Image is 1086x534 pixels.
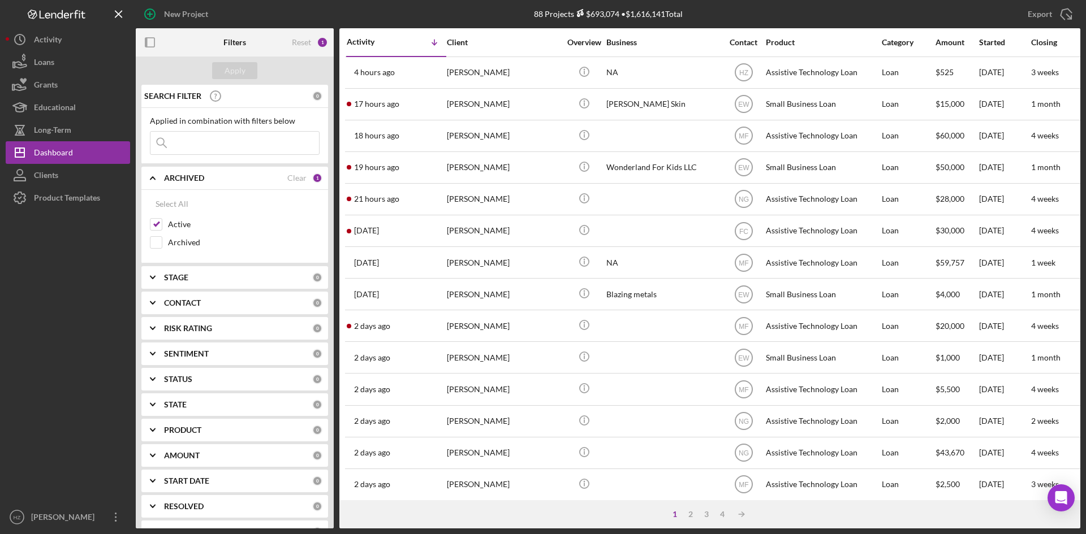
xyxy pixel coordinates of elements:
[882,406,934,436] div: Loan
[882,58,934,88] div: Loan
[6,141,130,164] a: Dashboard
[317,37,328,48] div: 1
[34,73,58,99] div: Grants
[936,479,960,489] span: $2,500
[447,153,560,183] div: [PERSON_NAME]
[882,121,934,151] div: Loan
[766,248,879,277] div: Assistive Technology Loan
[739,259,748,267] text: MF
[168,219,320,230] label: Active
[766,342,879,372] div: Small Business Loan
[738,290,749,298] text: EW
[1028,3,1052,25] div: Export
[739,322,748,330] text: MF
[164,298,201,307] b: CONTACT
[606,248,719,277] div: NA
[354,226,379,235] time: 2025-10-07 19:36
[739,386,748,394] text: MF
[979,311,1030,341] div: [DATE]
[979,153,1030,183] div: [DATE]
[164,349,209,358] b: SENTIMENT
[34,28,62,54] div: Activity
[979,438,1030,468] div: [DATE]
[354,416,390,426] time: 2025-10-06 19:33
[354,194,399,203] time: 2025-10-08 00:02
[766,311,879,341] div: Assistive Technology Loan
[6,51,130,73] a: Loans
[667,510,683,519] div: 1
[28,506,102,531] div: [PERSON_NAME]
[739,481,748,489] text: MF
[354,322,390,331] time: 2025-10-06 23:47
[6,164,130,186] a: Clients
[34,51,54,76] div: Loans
[739,69,748,77] text: HZ
[882,311,934,341] div: Loan
[739,449,749,457] text: NG
[34,164,58,189] div: Clients
[738,354,749,362] text: EW
[447,184,560,214] div: [PERSON_NAME]
[739,227,748,235] text: FC
[936,225,964,235] span: $30,000
[979,38,1030,47] div: Started
[882,89,934,119] div: Loan
[936,321,964,331] span: $20,000
[164,400,187,409] b: STATE
[6,506,130,528] button: HZ[PERSON_NAME]
[979,470,1030,500] div: [DATE]
[212,62,257,79] button: Apply
[354,68,395,77] time: 2025-10-08 16:28
[882,279,934,309] div: Loan
[739,418,749,426] text: NG
[164,273,188,282] b: STAGE
[882,216,934,246] div: Loan
[882,153,934,183] div: Loan
[936,162,964,172] span: $50,000
[1031,353,1061,362] time: 1 month
[225,62,245,79] div: Apply
[936,38,978,47] div: Amount
[34,186,100,212] div: Product Templates
[6,96,130,119] a: Educational
[882,438,934,468] div: Loan
[766,38,879,47] div: Product
[1031,162,1061,172] time: 1 month
[936,194,964,203] span: $28,000
[979,374,1030,404] div: [DATE]
[1031,289,1061,299] time: 1 month
[936,99,964,108] span: $15,000
[574,9,619,19] div: $693,074
[606,153,719,183] div: Wonderland For Kids LLC
[766,406,879,436] div: Assistive Technology Loan
[6,73,130,96] a: Grants
[312,298,322,308] div: 0
[312,425,322,435] div: 0
[1016,3,1080,25] button: Export
[979,216,1030,246] div: [DATE]
[6,28,130,51] button: Activity
[354,131,399,140] time: 2025-10-08 02:24
[354,258,379,267] time: 2025-10-07 15:59
[979,279,1030,309] div: [DATE]
[683,510,699,519] div: 2
[447,470,560,500] div: [PERSON_NAME]
[354,385,390,394] time: 2025-10-06 19:52
[223,38,246,47] b: Filters
[168,237,320,248] label: Archived
[699,510,714,519] div: 3
[979,121,1030,151] div: [DATE]
[447,121,560,151] div: [PERSON_NAME]
[739,132,748,140] text: MF
[150,116,320,125] div: Applied in combination with filters below
[1031,225,1059,235] time: 4 weeks
[739,196,749,203] text: NG
[1031,416,1059,426] time: 2 weeks
[354,290,379,299] time: 2025-10-07 05:05
[979,89,1030,119] div: [DATE]
[766,438,879,468] div: Assistive Technology Loan
[14,514,21,520] text: HZ
[164,426,201,435] b: PRODUCT
[164,173,204,183] b: ARCHIVED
